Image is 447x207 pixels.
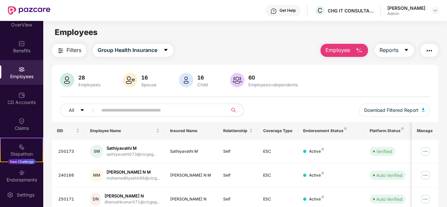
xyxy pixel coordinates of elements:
[376,148,392,155] div: Verified
[379,46,398,54] span: Reports
[58,196,80,202] div: 250171
[420,146,431,157] img: manageButton
[328,8,374,14] div: CHG IT CONSULTANCY PRIVATE LIMITED
[93,44,173,57] button: Group Health Insurancecaret-down
[77,82,102,87] div: Employees
[57,47,65,55] img: svg+xml;base64,PHN2ZyB4bWxucz0iaHR0cDovL3d3dy53My5vcmcvMjAwMC9zdmciIHdpZHRoPSIyNCIgaGVpZ2h0PSIyNC...
[263,148,293,155] div: ESC
[359,104,430,117] button: Download Filtered Report
[376,172,402,179] div: Auto Verified
[387,11,425,16] div: Admin
[58,172,80,179] div: 240166
[163,47,168,53] span: caret-down
[15,192,36,198] div: Settings
[18,66,25,73] img: svg+xml;base64,PHN2ZyBpZD0iRW1wbG95ZWVzIiB4bWxucz0iaHR0cDovL3d3dy53My5vcmcvMjAwMC9zdmciIHdpZHRoPS...
[18,118,25,124] img: svg+xml;base64,PHN2ZyBpZD0iQ2xhaW0iIHhtbG5zPSJodHRwOi8vd3d3LnczLm9yZy8yMDAwL3N2ZyIgd2lkdGg9IjIwIi...
[321,172,324,174] img: svg+xml;base64,PHN2ZyB4bWxucz0iaHR0cDovL3d3dy53My5vcmcvMjAwMC9zdmciIHdpZHRoPSI4IiBoZWlnaHQ9IjgiIH...
[376,196,402,202] div: Auto Verified
[370,128,406,133] div: Platform Status
[218,122,258,140] th: Relationship
[18,40,25,47] img: svg+xml;base64,PHN2ZyBpZD0iQmVuZWZpdHMiIHhtbG5zPSJodHRwOi8vd3d3LnczLm9yZy8yMDAwL3N2ZyIgd2lkdGg9Ij...
[107,175,160,181] div: mohamediliyash066@cicg...
[7,192,13,198] img: svg+xml;base64,PHN2ZyBpZD0iU2V0dGluZy0yMHgyMCIgeG1sbnM9Imh0dHA6Ly93d3cudzMub3JnLzIwMDAvc3ZnIiB3aW...
[123,73,137,87] img: svg+xml;base64,PHN2ZyB4bWxucz0iaHR0cDovL3d3dy53My5vcmcvMjAwMC9zdmciIHhtbG5zOnhsaW5rPSJodHRwOi8vd3...
[90,128,155,133] span: Employee Name
[107,169,160,175] div: [PERSON_NAME] N M
[404,47,409,53] span: caret-down
[18,92,25,98] img: svg+xml;base64,PHN2ZyBpZD0iQ0RfQWNjb3VudHMiIGRhdGEtbmFtZT0iQ0QgQWNjb3VudHMiIHhtbG5zPSJodHRwOi8vd3...
[387,5,425,11] div: [PERSON_NAME]
[422,108,425,112] img: svg+xml;base64,PHN2ZyB4bWxucz0iaHR0cDovL3d3dy53My5vcmcvMjAwMC9zdmciIHhtbG5zOnhsaW5rPSJodHRwOi8vd3...
[58,148,80,155] div: 250173
[105,193,160,199] div: [PERSON_NAME] N
[420,170,431,181] img: manageButton
[90,145,103,158] div: SM
[18,169,25,176] img: svg+xml;base64,PHN2ZyBpZD0iRW5kb3JzZW1lbnRzIiB4bWxucz0iaHR0cDovL3d3dy53My5vcmcvMjAwMC9zdmciIHdpZH...
[433,8,438,13] img: svg+xml;base64,PHN2ZyBpZD0iRHJvcGRvd24tMzJ4MzIiIHhtbG5zPSJodHRwOi8vd3d3LnczLm9yZy8yMDAwL3N2ZyIgd2...
[196,82,209,87] div: Child
[263,172,293,179] div: ESC
[223,128,248,133] span: Relationship
[344,127,347,130] img: svg+xml;base64,PHN2ZyB4bWxucz0iaHR0cDovL3d3dy53My5vcmcvMjAwMC9zdmciIHdpZHRoPSI4IiBoZWlnaHQ9IjgiIH...
[77,74,102,81] div: 28
[8,6,50,15] img: New Pazcare Logo
[52,44,86,57] button: Filters
[318,7,322,14] span: C
[1,151,43,157] div: Stepathon
[223,196,253,202] div: Self
[140,74,158,81] div: 16
[223,172,253,179] div: Self
[364,107,418,114] span: Download Filtered Report
[67,46,81,54] span: Filters
[263,196,293,202] div: ESC
[375,44,414,57] button: Reportscaret-down
[60,104,100,117] button: Allcaret-down
[401,127,404,130] img: svg+xml;base64,PHN2ZyB4bWxucz0iaHR0cDovL3d3dy53My5vcmcvMjAwMC9zdmciIHdpZHRoPSI4IiBoZWlnaHQ9IjgiIH...
[55,27,98,37] span: Employees
[321,148,324,150] img: svg+xml;base64,PHN2ZyB4bWxucz0iaHR0cDovL3d3dy53My5vcmcvMjAwMC9zdmciIHdpZHRoPSI4IiBoZWlnaHQ9IjgiIH...
[170,148,213,155] div: Sathiyavathi M
[170,172,213,179] div: [PERSON_NAME] N M
[321,196,324,198] img: svg+xml;base64,PHN2ZyB4bWxucz0iaHR0cDovL3d3dy53My5vcmcvMjAwMC9zdmciIHdpZHRoPSI4IiBoZWlnaHQ9IjgiIH...
[69,107,74,114] span: All
[309,196,324,202] div: Active
[60,73,74,87] img: svg+xml;base64,PHN2ZyB4bWxucz0iaHR0cDovL3d3dy53My5vcmcvMjAwMC9zdmciIHhtbG5zOnhsaW5rPSJodHRwOi8vd3...
[270,8,277,14] img: svg+xml;base64,PHN2ZyBpZD0iSGVscC0zMngzMiIgeG1sbnM9Imh0dHA6Ly93d3cudzMub3JnLzIwMDAvc3ZnIiB3aWR0aD...
[412,122,438,140] th: Manage
[196,74,209,81] div: 16
[140,82,158,87] div: Spouse
[179,73,193,87] img: svg+xml;base64,PHN2ZyB4bWxucz0iaHR0cDovL3d3dy53My5vcmcvMjAwMC9zdmciIHhtbG5zOnhsaW5rPSJodHRwOi8vd3...
[309,172,324,179] div: Active
[420,194,431,204] img: manageButton
[230,73,244,87] img: svg+xml;base64,PHN2ZyB4bWxucz0iaHR0cDovL3d3dy53My5vcmcvMjAwMC9zdmciIHhtbG5zOnhsaW5rPSJodHRwOi8vd3...
[105,199,160,205] div: dhanushkumar071@cicgog...
[107,145,156,151] div: Sathiyavathi M
[90,193,101,206] div: DN
[107,151,156,158] div: sathiyavathi073@cicgog...
[90,169,103,182] div: MM
[80,108,85,113] span: caret-down
[247,82,299,87] div: Employees+dependents
[321,44,368,57] button: Employee
[425,47,433,55] img: svg+xml;base64,PHN2ZyB4bWxucz0iaHR0cDovL3d3dy53My5vcmcvMjAwMC9zdmciIHdpZHRoPSIyNCIgaGVpZ2h0PSIyNC...
[309,148,324,155] div: Active
[223,148,253,155] div: Self
[280,8,296,13] div: Get Help
[52,122,85,140] th: EID
[227,108,240,113] span: search
[18,144,25,150] img: svg+xml;base64,PHN2ZyB4bWxucz0iaHR0cDovL3d3dy53My5vcmcvMjAwMC9zdmciIHdpZHRoPSIyMSIgaGVpZ2h0PSIyMC...
[57,128,75,133] span: EID
[355,47,363,55] img: svg+xml;base64,PHN2ZyB4bWxucz0iaHR0cDovL3d3dy53My5vcmcvMjAwMC9zdmciIHhtbG5zOnhsaW5rPSJodHRwOi8vd3...
[227,104,244,117] button: search
[247,74,299,81] div: 60
[325,46,350,54] span: Employee
[165,122,218,140] th: Insured Name
[8,159,35,164] div: New Challenge
[98,46,157,54] span: Group Health Insurance
[85,122,165,140] th: Employee Name
[170,196,213,202] div: [PERSON_NAME] N
[303,128,359,133] div: Endorsement Status
[258,122,298,140] th: Coverage Type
